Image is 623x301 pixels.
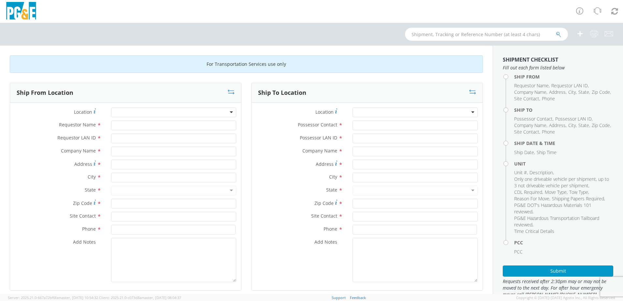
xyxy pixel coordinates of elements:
h3: Ship To Location [258,90,306,96]
li: , [552,195,605,202]
span: Move Type [545,189,567,195]
span: Phone [82,226,96,232]
span: Add Notes [314,239,337,245]
span: Possessor LAN ID [555,116,592,122]
span: Site Contact [70,213,96,219]
span: City [568,89,576,95]
li: , [555,116,593,122]
span: City [568,122,576,128]
span: Server: 2025.21.0-667a72bf6fa [8,295,98,300]
li: , [514,195,550,202]
h4: Unit [514,161,613,166]
li: , [549,122,567,129]
span: Ship Date [514,149,534,155]
span: Company Name [514,89,546,95]
li: , [514,95,540,102]
li: , [568,122,577,129]
span: PCC [514,249,523,255]
span: Tow Type [569,189,588,195]
span: Phone [542,129,555,135]
li: , [592,89,611,95]
span: City [88,174,96,180]
span: CDL Required [514,189,542,195]
span: Requestor LAN ID [57,135,96,141]
span: Description [529,169,553,176]
li: , [514,82,550,89]
span: Address [549,89,566,95]
span: Fill out each form listed below [503,64,613,71]
span: Phone [324,226,337,232]
span: Location [74,109,92,115]
li: , [514,202,612,215]
span: Add Notes [73,239,96,245]
span: State [578,122,589,128]
button: Submit [503,265,613,277]
li: , [514,89,547,95]
li: , [592,122,611,129]
span: Requestor Name [59,122,96,128]
a: Feedback [350,295,366,300]
span: PG&E Hazardous Transportation Tailboard reviewed [514,215,599,228]
li: , [578,122,590,129]
h4: PCC [514,240,613,245]
span: Phone [542,95,555,102]
span: Zip Code [73,200,92,206]
span: City [329,174,337,180]
span: Requestor LAN ID [551,82,588,89]
span: State [578,89,589,95]
span: Location [315,109,334,115]
span: Reason For Move [514,195,549,202]
li: , [545,189,568,195]
span: Company Name [61,148,96,154]
span: Address [549,122,566,128]
li: , [514,189,543,195]
span: Only one driveable vehicle per shipment, up to 3 not driveable vehicle per shipment [514,176,609,189]
span: Client: 2025.21.0-c073d8a [99,295,181,300]
span: Unit # [514,169,527,176]
span: Site Contact [514,129,539,135]
strong: Shipment Checklist [503,56,558,63]
li: , [514,215,612,228]
li: , [514,116,554,122]
h4: Ship Date & Time [514,141,613,146]
li: , [569,189,589,195]
li: , [514,122,547,129]
span: PG&E DOT's Hazardous Materials 101 reviewed [514,202,591,215]
span: State [85,187,96,193]
span: Site Contact [311,213,337,219]
span: Possessor Contact [298,122,337,128]
h4: Ship To [514,107,613,112]
span: State [326,187,337,193]
span: Zip Code [314,200,334,206]
img: pge-logo-06675f144f4cfa6a6814.png [5,2,37,21]
li: , [514,176,612,189]
span: Zip Code [592,122,610,128]
span: Company Name [514,122,546,128]
span: master, [DATE] 08:04:37 [141,295,181,300]
span: Ship Time [537,149,557,155]
li: , [551,82,589,89]
span: Requestor Name [514,82,549,89]
h3: Ship From Location [17,90,73,96]
span: Address [316,161,334,167]
span: Possessor Contact [514,116,553,122]
span: Shipping Papers Required [552,195,604,202]
li: , [514,169,528,176]
li: , [514,149,535,156]
span: Address [74,161,92,167]
li: , [568,89,577,95]
span: Copyright © [DATE]-[DATE] Agistix Inc., All Rights Reserved [516,295,615,300]
span: Company Name [302,148,337,154]
span: Possessor LAN ID [300,135,337,141]
span: Requests received after 2:30pm may or may not be moved to the next day. For after hour emergency ... [503,278,613,298]
li: , [529,169,554,176]
span: master, [DATE] 10:54:32 [58,295,98,300]
li: , [514,129,540,135]
li: , [549,89,567,95]
span: Site Contact [514,95,539,102]
span: Time Critical Details [514,228,554,234]
span: Zip Code [592,89,610,95]
li: , [578,89,590,95]
h4: Ship From [514,74,613,79]
div: For Transportation Services use only [10,55,483,73]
